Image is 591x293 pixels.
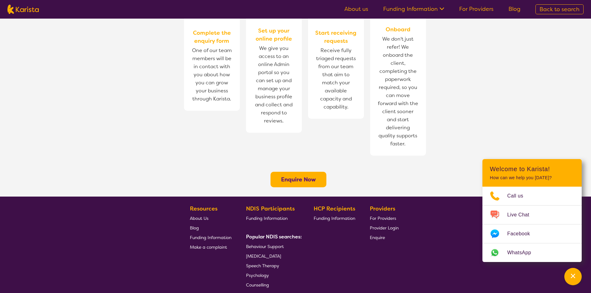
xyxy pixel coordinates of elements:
span: Funding Information [314,215,355,221]
span: Facebook [507,229,537,238]
a: Provider Login [370,223,399,233]
img: Karista logo [7,5,39,14]
span: Behaviour Support [246,244,284,249]
span: Provider Login [370,225,399,231]
p: How can we help you [DATE]? [490,175,574,180]
b: Providers [370,205,395,212]
a: Back to search [535,4,584,14]
button: Enquire Now [271,172,326,187]
span: Onboard [386,25,410,33]
button: Channel Menu [564,268,582,285]
a: Make a complaint [190,242,231,252]
span: Psychology [246,273,269,278]
a: About Us [190,213,231,223]
h2: Welcome to Karista! [490,165,574,173]
ul: Choose channel [482,187,582,262]
span: Counselling [246,282,269,288]
a: About us [344,5,368,13]
span: [MEDICAL_DATA] [246,253,281,259]
b: Popular NDIS searches: [246,233,302,240]
a: Enquire [370,233,399,242]
span: Enquire [370,235,385,240]
span: Funding Information [246,215,288,221]
b: Resources [190,205,217,212]
span: Set up your online profile [252,27,296,43]
b: NDIS Participants [246,205,295,212]
a: For Providers [459,5,494,13]
a: Funding Information [190,233,231,242]
a: Behaviour Support [246,242,299,251]
a: Web link opens in a new tab. [482,243,582,262]
span: Start receiving requests [314,29,358,45]
b: HCP Recipients [314,205,355,212]
span: For Providers [370,215,396,221]
span: Complete the enquiry form [190,29,234,45]
a: Blog [508,5,521,13]
span: Blog [190,225,199,231]
span: We give you access to an online Admin portal so you can set up and manage your business profile a... [252,43,296,127]
span: Make a complaint [190,244,227,250]
a: Enquire Now [281,176,316,183]
a: Psychology [246,270,299,280]
span: Funding Information [190,235,231,240]
span: Speech Therapy [246,263,279,269]
span: Back to search [540,6,580,13]
span: Call us [507,191,531,201]
a: Blog [190,223,231,233]
span: About Us [190,215,208,221]
span: One of our team members will be in contact with you about how you can grow your business through ... [190,45,234,104]
a: Speech Therapy [246,261,299,270]
span: WhatsApp [507,248,539,257]
a: For Providers [370,213,399,223]
span: Receive fully triaged requests from our team that aim to match your available capacity and capabi... [314,45,358,113]
a: Funding Information [383,5,444,13]
div: Channel Menu [482,159,582,262]
a: Funding Information [314,213,355,223]
span: Live Chat [507,210,537,220]
a: [MEDICAL_DATA] [246,251,299,261]
a: Funding Information [246,213,299,223]
span: We don't just refer! We onboard the client, completing the paperwork required, so you can move fo... [376,33,420,149]
a: Counselling [246,280,299,290]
